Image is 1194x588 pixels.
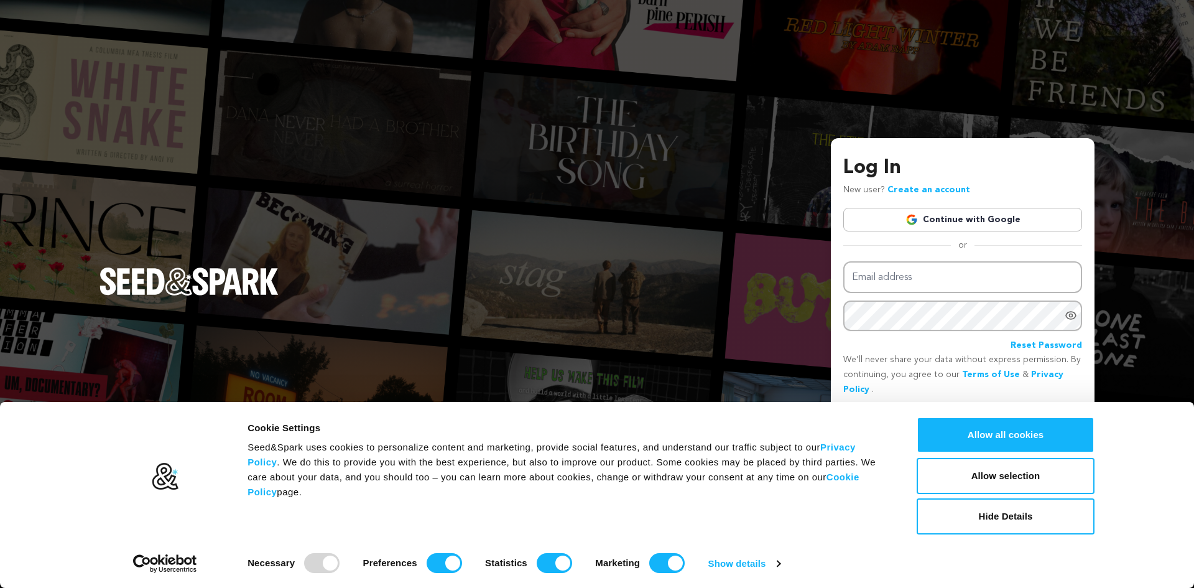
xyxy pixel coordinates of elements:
[708,554,780,573] a: Show details
[843,261,1082,293] input: Email address
[843,353,1082,397] p: We’ll never share your data without express permission. By continuing, you agree to our & .
[248,442,856,467] a: Privacy Policy
[248,440,889,500] div: Seed&Spark uses cookies to personalize content and marketing, provide social features, and unders...
[247,548,248,549] legend: Consent Selection
[248,558,295,568] strong: Necessary
[843,370,1063,394] a: Privacy Policy
[99,268,279,295] img: Seed&Spark Logo
[151,462,179,491] img: logo
[595,558,640,568] strong: Marketing
[363,558,417,568] strong: Preferences
[917,458,1094,494] button: Allow selection
[917,498,1094,534] button: Hide Details
[843,153,1082,183] h3: Log In
[951,239,974,251] span: or
[99,268,279,320] a: Seed&Spark Homepage
[1065,309,1077,322] a: Show password as plain text. Warning: this will display your password on the screen.
[843,183,970,198] p: New user?
[917,417,1094,453] button: Allow all cookies
[485,558,527,568] strong: Statistics
[1011,338,1082,353] a: Reset Password
[962,370,1020,379] a: Terms of Use
[111,554,220,573] a: Usercentrics Cookiebot - opens in a new window
[887,185,970,194] a: Create an account
[248,421,889,436] div: Cookie Settings
[843,208,1082,231] a: Continue with Google
[905,213,918,226] img: Google logo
